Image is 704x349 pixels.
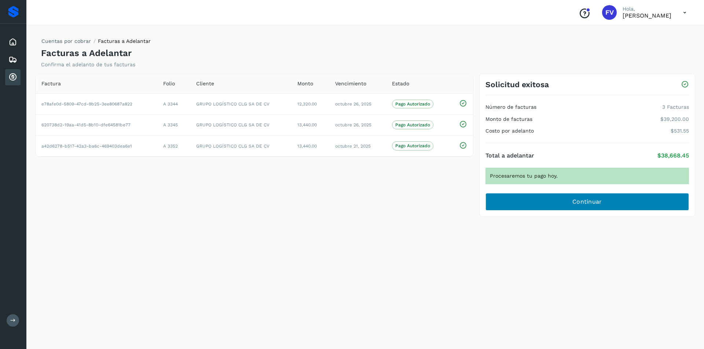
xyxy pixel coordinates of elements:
td: 620738d2-19aa-41d5-8b10-dfe64581be77 [36,115,157,135]
p: Pago Autorizado [395,143,430,148]
h4: Monto de facturas [485,116,532,122]
td: e78afe0d-5809-47cd-9b25-3ee80687a822 [36,93,157,114]
button: Continuar [485,193,689,211]
div: Cuentas por cobrar [5,69,21,85]
div: Procesaremos tu pago hoy. [485,168,689,184]
h4: Costo por adelanto [485,128,534,134]
span: Vencimiento [335,80,366,88]
p: $39,200.00 [660,116,689,122]
p: $531.55 [671,128,689,134]
span: Factura [41,80,61,88]
td: A 3352 [157,135,190,156]
h4: Facturas a Adelantar [41,48,132,59]
span: Monto [297,80,313,88]
span: 12,320.00 [297,101,317,107]
td: GRUPO LOGÍSTICO CLG SA DE CV [190,135,291,156]
span: Facturas a Adelantar [98,38,151,44]
p: 3 Facturas [662,104,689,110]
p: FLOR VILCHIS ESPINOSA [623,12,671,19]
td: GRUPO LOGÍSTICO CLG SA DE CV [190,115,291,135]
p: $38,668.45 [657,152,689,159]
td: a42d6278-b517-42a3-ba6c-469403dea6e1 [36,135,157,156]
h3: Solicitud exitosa [485,80,549,89]
span: octubre 21, 2025 [335,144,371,149]
h4: Número de facturas [485,104,536,110]
a: Cuentas por cobrar [41,38,91,44]
span: octubre 26, 2025 [335,101,371,107]
p: Hola, [623,6,671,12]
span: octubre 26, 2025 [335,122,371,127]
span: Continuar [572,198,602,206]
span: Estado [392,80,409,88]
h4: Total a adelantar [485,152,534,159]
p: Confirma el adelanto de tus facturas [41,62,135,68]
td: GRUPO LOGÍSTICO CLG SA DE CV [190,93,291,114]
p: Pago Autorizado [395,101,430,107]
td: A 3344 [157,93,190,114]
span: 13,440.00 [297,144,317,149]
span: Cliente [196,80,214,88]
span: Folio [163,80,175,88]
nav: breadcrumb [41,37,151,48]
td: A 3345 [157,115,190,135]
div: Embarques [5,52,21,68]
p: Pago Autorizado [395,122,430,127]
div: Inicio [5,34,21,50]
span: 13,440.00 [297,122,317,127]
